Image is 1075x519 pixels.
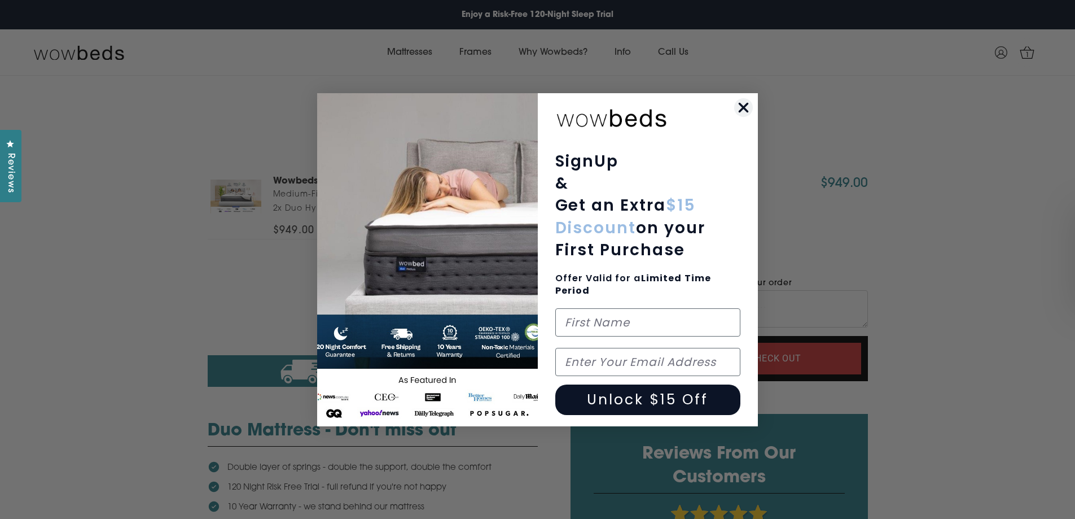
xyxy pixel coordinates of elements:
[3,153,17,193] span: Reviews
[555,272,712,297] span: Offer Valid for a
[555,194,705,260] span: Get an Extra on your First Purchase
[734,98,753,117] button: Close dialog
[555,150,619,172] span: SignUp
[555,272,712,297] span: Limited Time Period
[555,385,741,415] button: Unlock $15 Off
[555,194,696,238] span: $15 Discount
[555,101,668,133] img: wowbeds-logo-2
[555,172,569,194] span: &
[555,348,741,376] input: Enter Your Email Address
[317,93,538,426] img: 654b37c0-041b-4dc1-9035-2cedd1fa2a67.jpeg
[555,308,741,337] input: First Name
